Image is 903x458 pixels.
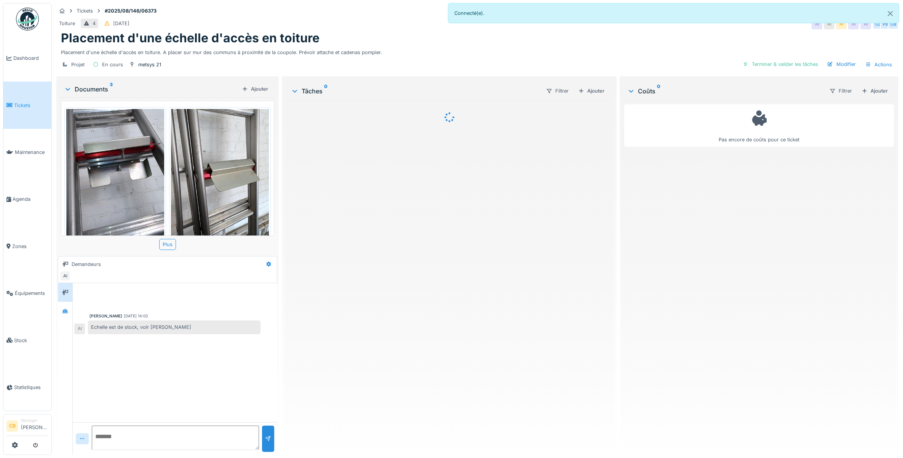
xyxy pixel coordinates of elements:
a: Zones [3,223,51,270]
div: Coûts [627,86,823,96]
div: Filtrer [826,85,855,96]
div: CL [873,19,883,29]
a: Dashboard [3,35,51,82]
a: Maintenance [3,129,51,176]
div: PB [880,19,891,29]
div: Projet [71,61,85,68]
div: Modifier [824,59,859,69]
div: Terminer & valider les tâches [740,59,821,69]
div: AI [836,19,847,29]
div: Echelle est de stock, voir [PERSON_NAME] [88,320,261,334]
div: [DATE] 14:03 [124,313,148,319]
sup: 3 [110,85,113,94]
span: Statistiques [14,384,48,391]
sup: 0 [324,86,328,96]
img: oy15fzkh45q9wudgnuebq6ivoxfc [171,109,269,239]
div: Manager [21,418,48,423]
div: AI [74,323,85,334]
sup: 0 [657,86,660,96]
div: En cours [102,61,123,68]
li: [PERSON_NAME] [21,418,48,434]
a: CB Manager[PERSON_NAME] [6,418,48,436]
div: AI [812,19,822,29]
div: Filtrer [543,85,572,96]
div: 4 [93,20,96,27]
a: Stock [3,317,51,364]
div: [PERSON_NAME] [90,313,122,319]
div: CB [888,19,898,29]
h1: Placement d'une échelle d'accès en toiture [61,31,320,45]
a: Agenda [3,176,51,223]
div: AI [860,19,871,29]
strong: #2025/08/146/06373 [102,7,160,14]
li: CB [6,420,18,432]
div: Ajouter [575,86,607,96]
a: Statistiques [3,364,51,411]
div: Ajouter [239,84,271,94]
span: Zones [12,243,48,250]
a: Tickets [3,82,51,128]
span: Tickets [14,102,48,109]
div: Demandeurs [72,261,101,268]
div: Actions [862,59,895,70]
a: Équipements [3,270,51,317]
span: Dashboard [13,54,48,62]
img: Badge_color-CXgf-gQk.svg [16,8,39,30]
div: metsys 21 [138,61,161,68]
div: Pas encore de coûts pour ce ticket [629,108,889,143]
span: Équipements [15,290,48,297]
div: Plus [159,239,176,250]
div: Connecté(e). [448,3,900,23]
button: Close [882,3,899,24]
img: yku8zn066t941c65c0wpj62v0gde [66,109,164,239]
div: Ajouter [858,86,891,96]
div: Tâches [291,86,540,96]
div: [DATE] [113,20,129,27]
span: Maintenance [15,149,48,156]
div: AI [60,271,70,281]
div: AI [848,19,859,29]
div: Placement d'une échelle d'accès en toiture. A placer sur mur des communs à proximité de la coupol... [61,46,894,56]
span: Stock [14,337,48,344]
div: Tickets [77,7,93,14]
div: Documents [64,85,239,94]
div: Toiture [59,20,75,27]
span: Agenda [13,195,48,203]
div: AI [824,19,834,29]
